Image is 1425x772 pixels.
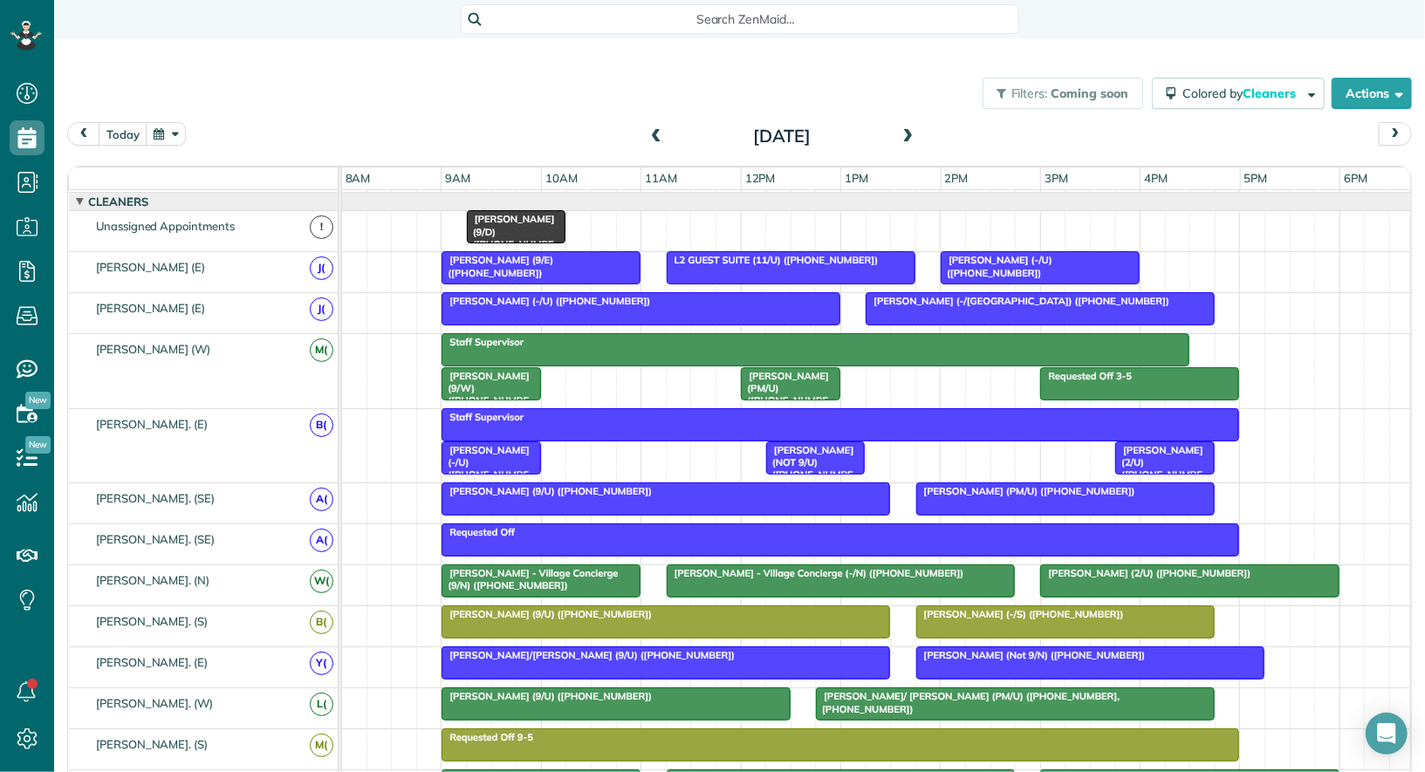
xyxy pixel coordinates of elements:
[1039,370,1133,382] span: Requested Off 3-5
[25,436,51,454] span: New
[441,608,653,620] span: [PERSON_NAME] (9/U) ([PHONE_NUMBER])
[441,485,653,497] span: [PERSON_NAME] (9/U) ([PHONE_NUMBER])
[1039,567,1251,579] span: [PERSON_NAME] (2/U) ([PHONE_NUMBER])
[310,338,333,362] span: M(
[92,696,216,710] span: [PERSON_NAME]. (W)
[740,370,829,420] span: [PERSON_NAME] (PM/U) ([PHONE_NUMBER])
[666,567,965,579] span: [PERSON_NAME] - Village Concierge (-/N) ([PHONE_NUMBER])
[841,171,872,185] span: 1pm
[1241,171,1271,185] span: 5pm
[342,171,374,185] span: 8am
[92,491,218,505] span: [PERSON_NAME]. (SE)
[765,444,854,494] span: [PERSON_NAME] (NOT 9/U) ([PHONE_NUMBER])
[542,171,581,185] span: 10am
[441,649,736,661] span: [PERSON_NAME]/[PERSON_NAME] (9/U) ([PHONE_NUMBER])
[310,693,333,716] span: L(
[92,573,213,587] span: [PERSON_NAME]. (N)
[1379,122,1412,146] button: next
[673,126,891,146] h2: [DATE]
[441,444,532,519] span: [PERSON_NAME] (-/U) ([PHONE_NUMBER], [PHONE_NUMBER])
[1182,85,1302,101] span: Colored by
[466,213,555,263] span: [PERSON_NAME] (9/D) ([PHONE_NUMBER])
[67,122,100,146] button: prev
[310,652,333,675] span: Y(
[441,731,534,743] span: Requested Off 9-5
[441,567,618,591] span: [PERSON_NAME] - Village Concierge (9/N) ([PHONE_NUMBER])
[310,529,333,552] span: A(
[99,122,147,146] button: today
[915,649,1147,661] span: [PERSON_NAME] (Not 9/N) ([PHONE_NUMBER])
[1152,78,1325,109] button: Colored byCleaners
[742,171,779,185] span: 12pm
[1243,85,1298,101] span: Cleaners
[310,413,333,437] span: B(
[666,254,880,266] span: L2 GUEST SUITE (11/U) ([PHONE_NUMBER])
[641,171,681,185] span: 11am
[1141,171,1171,185] span: 4pm
[815,690,1120,714] span: [PERSON_NAME]/ [PERSON_NAME] (PM/U) ([PHONE_NUMBER], [PHONE_NUMBER])
[310,256,333,280] span: J(
[940,254,1052,278] span: [PERSON_NAME] (-/U) ([PHONE_NUMBER])
[92,342,214,356] span: [PERSON_NAME] (W)
[310,297,333,321] span: J(
[25,392,51,409] span: New
[865,295,1170,307] span: [PERSON_NAME] (-/[GEOGRAPHIC_DATA]) ([PHONE_NUMBER])
[1366,713,1408,755] div: Open Intercom Messenger
[92,614,211,628] span: [PERSON_NAME]. (S)
[310,570,333,593] span: W(
[310,215,333,239] span: !
[441,411,524,423] span: Staff Supervisor
[1011,85,1048,101] span: Filters:
[915,485,1136,497] span: [PERSON_NAME] (PM/U) ([PHONE_NUMBER])
[441,370,530,420] span: [PERSON_NAME] (9/W) ([PHONE_NUMBER])
[442,171,474,185] span: 9am
[942,171,972,185] span: 2pm
[1332,78,1412,109] button: Actions
[92,532,218,546] span: [PERSON_NAME]. (SE)
[92,737,211,751] span: [PERSON_NAME]. (S)
[92,417,211,431] span: [PERSON_NAME]. (E)
[1114,444,1203,494] span: [PERSON_NAME] (2/U) ([PHONE_NUMBER])
[92,301,209,315] span: [PERSON_NAME] (E)
[441,336,524,348] span: Staff Supervisor
[92,260,209,274] span: [PERSON_NAME] (E)
[310,611,333,634] span: B(
[310,488,333,511] span: A(
[915,608,1125,620] span: [PERSON_NAME] (-/S) ([PHONE_NUMBER])
[92,219,238,233] span: Unassigned Appointments
[1340,171,1371,185] span: 6pm
[92,655,211,669] span: [PERSON_NAME]. (E)
[1051,85,1129,101] span: Coming soon
[85,195,152,208] span: Cleaners
[310,734,333,757] span: M(
[441,526,516,538] span: Requested Off
[441,690,653,702] span: [PERSON_NAME] (9/U) ([PHONE_NUMBER])
[441,254,553,278] span: [PERSON_NAME] (9/E) ([PHONE_NUMBER])
[441,295,651,307] span: [PERSON_NAME] (-/U) ([PHONE_NUMBER])
[1041,171,1072,185] span: 3pm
